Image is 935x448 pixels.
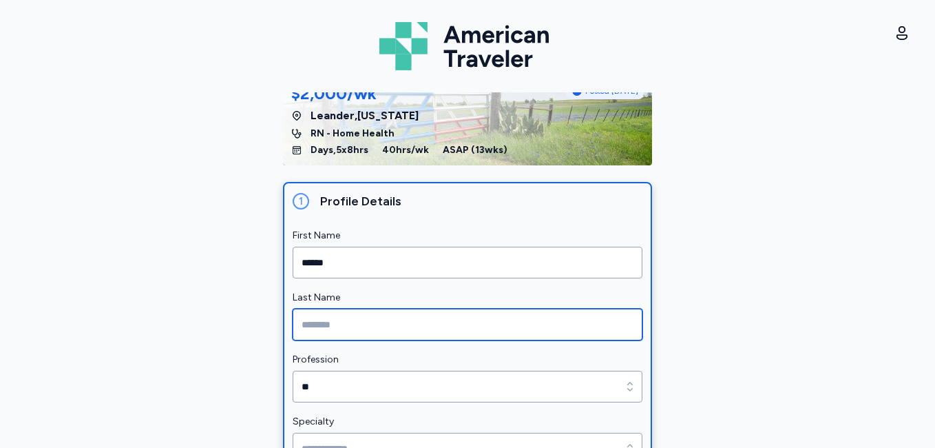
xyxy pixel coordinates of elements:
label: First Name [293,227,642,244]
div: $2,000/wk [291,83,377,105]
span: 40 hrs/wk [382,143,429,157]
img: Logo [379,17,556,76]
span: ASAP ( 13 wks) [443,143,507,157]
label: Specialty [293,414,642,430]
label: Last Name [293,289,642,306]
div: 1 [293,193,309,210]
input: First Name [293,247,642,278]
label: Profession [293,352,642,368]
input: Last Name [293,309,642,340]
div: Profile Details [320,192,642,211]
span: Days , 5 x 8 hrs [311,143,368,157]
span: Leander , [US_STATE] [311,108,419,124]
span: RN - Home Health [311,127,395,141]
